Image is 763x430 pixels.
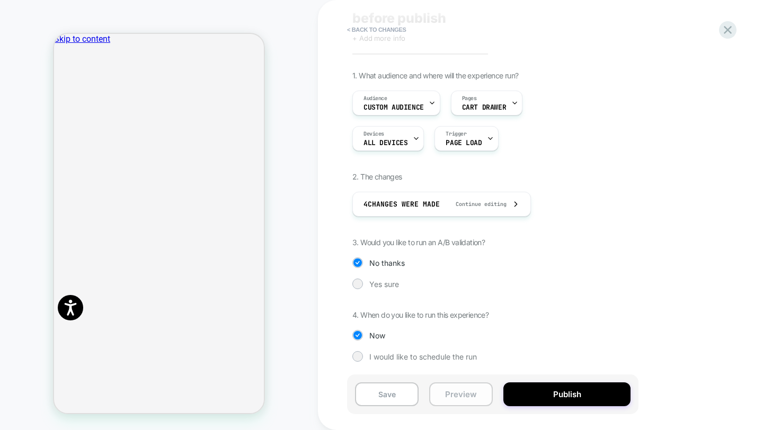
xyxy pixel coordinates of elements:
button: Preview [429,382,493,406]
button: Publish [503,382,631,406]
button: Save [355,382,419,406]
span: 2. The changes [352,172,402,181]
span: Audience [363,95,387,102]
span: Continue editing [445,201,507,208]
span: Trigger [446,130,466,138]
span: Yes sure [369,280,399,289]
span: Pages [462,95,477,102]
span: Custom Audience [363,104,424,111]
span: Now [369,331,385,340]
span: CART DRAWER [462,104,506,111]
span: + Add more info [352,34,405,42]
span: 1. What audience and where will the experience run? [352,71,518,80]
span: No thanks [369,258,405,267]
span: Devices [363,130,384,138]
span: 4. When do you like to run this experience? [352,310,489,319]
span: ALL DEVICES [363,139,407,147]
span: 3. Would you like to run an A/B validation? [352,238,485,247]
span: I would like to schedule the run [369,352,477,361]
button: < Back to changes [342,21,412,38]
span: 4 Changes were made [363,200,440,209]
span: Page Load [446,139,482,147]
